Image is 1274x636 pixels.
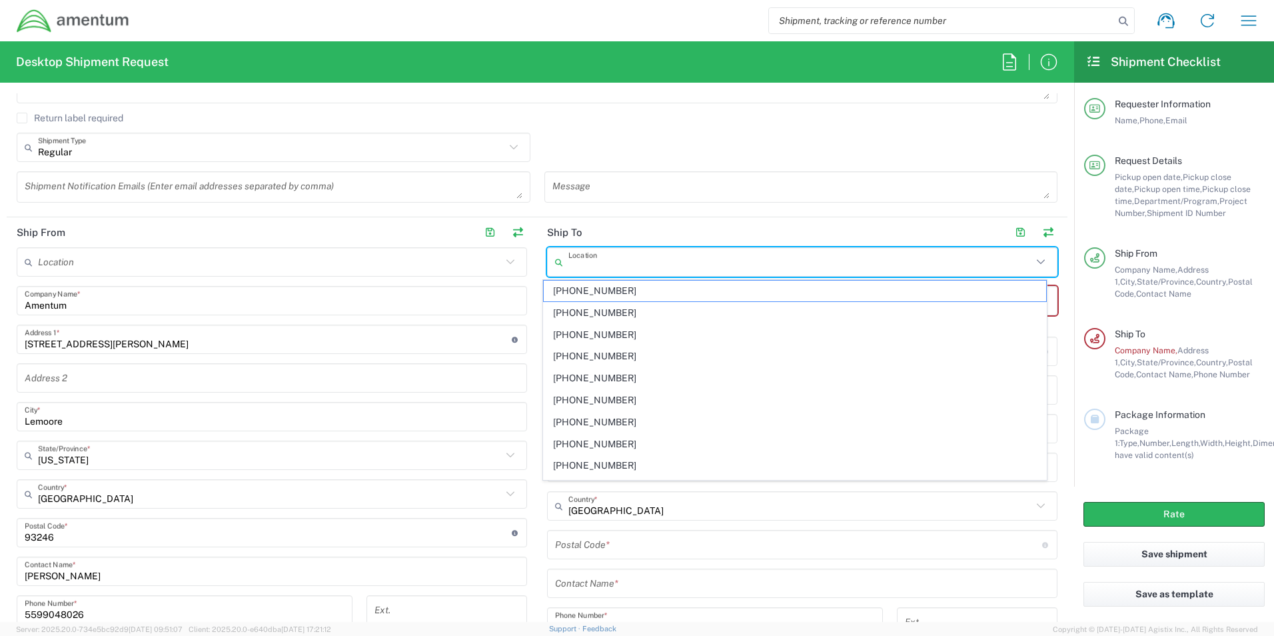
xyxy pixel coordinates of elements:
span: Length, [1171,438,1200,448]
span: Department/Program, [1134,196,1219,206]
h2: Ship To [547,226,582,239]
h2: Desktop Shipment Request [16,54,169,70]
span: City, [1120,357,1137,367]
span: [PHONE_NUMBER] [544,477,1047,498]
span: Type, [1119,438,1139,448]
span: Contact Name [1136,289,1191,299]
span: Copyright © [DATE]-[DATE] Agistix Inc., All Rights Reserved [1053,623,1258,635]
span: Package 1: [1115,426,1149,448]
button: Save shipment [1083,542,1265,567]
span: Package Information [1115,409,1205,420]
span: Client: 2025.20.0-e640dba [189,625,331,633]
span: [DATE] 09:51:07 [129,625,183,633]
span: [PHONE_NUMBER] [544,455,1047,476]
span: Company Name, [1115,265,1177,275]
span: Phone, [1139,115,1165,125]
span: Requester Information [1115,99,1211,109]
span: [PHONE_NUMBER] [544,281,1047,301]
label: Return label required [17,113,123,123]
span: Country, [1196,277,1228,287]
span: [DATE] 17:21:12 [281,625,331,633]
span: [PHONE_NUMBER] [544,434,1047,455]
span: Number, [1139,438,1171,448]
span: [PHONE_NUMBER] [544,325,1047,345]
span: Pickup open time, [1134,184,1202,194]
span: City, [1120,277,1137,287]
span: [PHONE_NUMBER] [544,346,1047,367]
span: Shipment ID Number [1147,208,1226,218]
span: [PHONE_NUMBER] [544,390,1047,411]
span: State/Province, [1137,277,1196,287]
a: Feedback [582,625,616,633]
span: Pickup open date, [1115,172,1183,182]
span: [PHONE_NUMBER] [544,412,1047,433]
span: Contact Name, [1136,369,1193,379]
h2: Shipment Checklist [1086,54,1221,70]
img: dyncorp [16,9,130,33]
span: Height, [1225,438,1253,448]
a: Support [549,625,582,633]
span: Country, [1196,357,1228,367]
button: Save as template [1083,582,1265,607]
span: Request Details [1115,155,1182,166]
input: Shipment, tracking or reference number [769,8,1114,33]
span: Ship To [1115,329,1145,339]
span: Email [1165,115,1187,125]
span: Server: 2025.20.0-734e5bc92d9 [16,625,183,633]
span: Ship From [1115,248,1157,259]
button: Rate [1083,502,1265,527]
span: [PHONE_NUMBER] [544,303,1047,323]
span: Width, [1200,438,1225,448]
h2: Ship From [17,226,65,239]
span: [PHONE_NUMBER] [544,368,1047,389]
span: State/Province, [1137,357,1196,367]
span: Name, [1115,115,1139,125]
span: Company Name, [1115,345,1177,355]
span: Phone Number [1193,369,1250,379]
